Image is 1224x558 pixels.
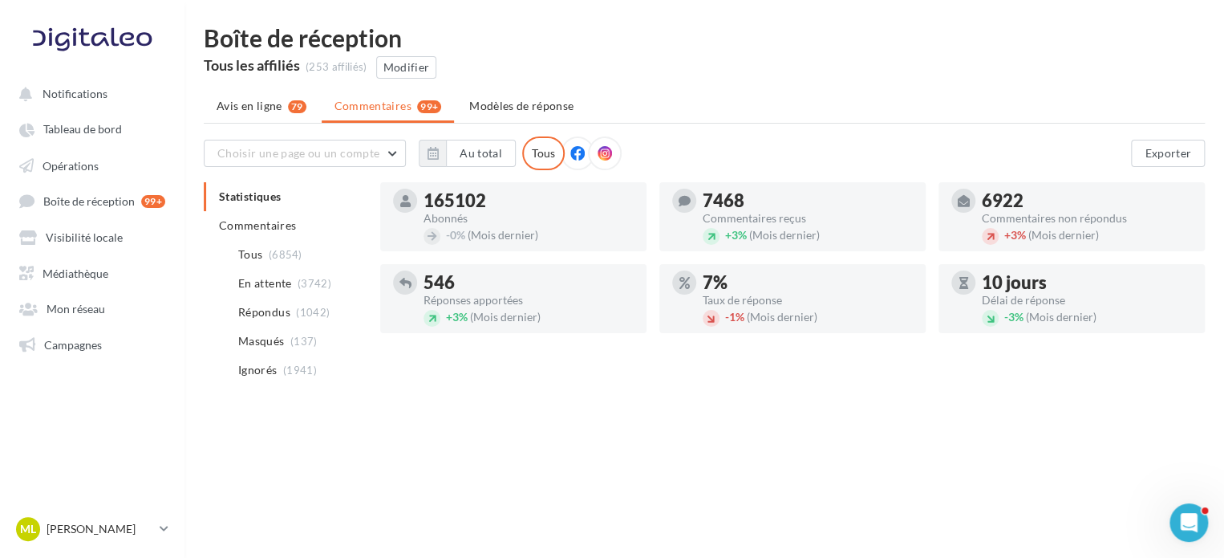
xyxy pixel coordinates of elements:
div: Commentaires non répondus [982,213,1192,224]
span: Tableau de bord [43,123,122,136]
div: Délai de réponse [982,295,1192,306]
span: 1% [725,310,744,324]
button: Au total [446,140,516,167]
span: Notifications [43,87,107,100]
div: Boîte de réception [204,26,1205,50]
span: Boîte de réception [43,194,135,208]
div: Abonnés [424,213,634,224]
p: [PERSON_NAME] [47,521,153,537]
a: Tableau de bord [10,114,175,143]
span: En attente [238,275,292,291]
span: Choisir une page ou un compte [217,146,379,160]
div: 79 [288,100,306,113]
div: Commentaires reçus [703,213,913,224]
div: 7% [703,274,913,291]
span: (1042) [296,306,330,319]
a: ML [PERSON_NAME] [13,514,172,544]
div: 6922 [982,192,1192,210]
span: + [446,310,452,324]
button: Au total [419,140,516,167]
span: Modèles de réponse [469,99,573,112]
iframe: Intercom live chat [1169,503,1208,542]
span: - [1004,310,1008,324]
span: Tous [238,246,262,263]
span: (3742) [298,277,331,290]
div: Taux de réponse [703,295,913,306]
span: (Mois dernier) [1028,228,1099,242]
span: (1941) [283,364,317,377]
span: (Mois dernier) [747,310,817,324]
a: Boîte de réception 99+ [10,185,175,215]
span: (Mois dernier) [1026,310,1096,324]
div: 10 jours [982,274,1192,291]
a: Mon réseau [10,293,175,322]
span: (Mois dernier) [468,228,538,242]
span: (137) [290,335,318,348]
a: Campagnes [10,329,175,358]
a: Opérations [10,150,175,179]
span: Campagnes [44,337,102,351]
span: Ignorés [238,362,277,378]
div: Tous les affiliés [204,58,300,72]
span: Commentaires [219,218,296,232]
button: Modifier [376,56,437,79]
span: (Mois dernier) [470,310,541,324]
a: Médiathèque [10,258,175,287]
span: (Mois dernier) [749,228,820,242]
span: + [1004,228,1011,242]
div: 546 [424,274,634,291]
span: 3% [725,228,747,242]
span: Visibilité locale [46,230,123,244]
span: 3% [446,310,468,324]
span: Mon réseau [47,302,105,316]
span: (6854) [269,248,302,261]
span: Opérations [43,158,99,172]
span: 3% [1004,310,1023,324]
div: (253 affiliés) [306,60,367,75]
div: Tous [522,136,565,170]
span: - [446,228,450,242]
span: + [725,228,732,242]
div: 99+ [141,195,165,208]
span: Répondus [238,304,290,320]
span: ML [20,521,36,537]
span: 0% [446,228,465,242]
button: Notifications [10,79,168,108]
span: 3% [1004,228,1026,242]
div: Réponses apportées [424,295,634,306]
span: Médiathèque [43,266,108,279]
div: 165102 [424,192,634,210]
span: - [725,310,729,324]
span: Avis en ligne [217,98,282,114]
button: Choisir une page ou un compte [204,140,406,167]
div: 7468 [703,192,913,210]
a: Visibilité locale [10,222,175,250]
button: Exporter [1131,140,1205,167]
span: Masqués [238,333,284,349]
